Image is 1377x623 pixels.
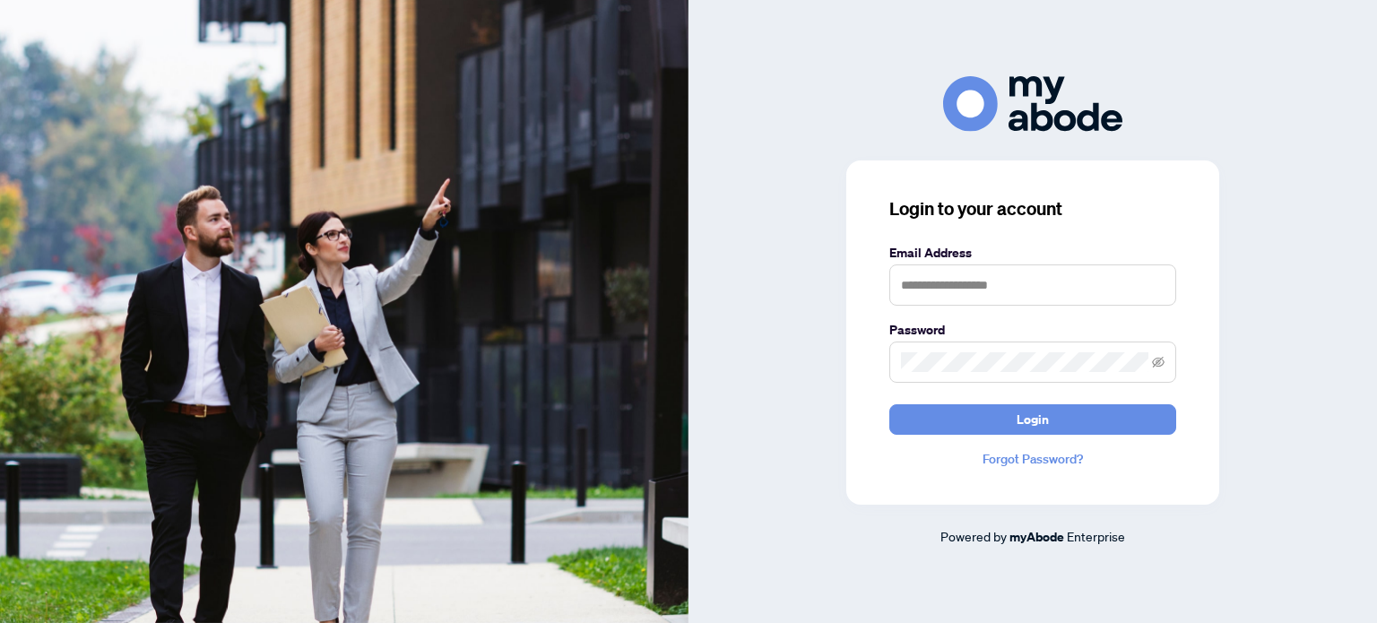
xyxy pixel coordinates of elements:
[889,196,1176,221] h3: Login to your account
[1017,405,1049,434] span: Login
[1152,356,1165,368] span: eye-invisible
[1009,527,1064,547] a: myAbode
[943,76,1122,131] img: ma-logo
[889,243,1176,263] label: Email Address
[889,449,1176,469] a: Forgot Password?
[940,528,1007,544] span: Powered by
[889,320,1176,340] label: Password
[1067,528,1125,544] span: Enterprise
[889,404,1176,435] button: Login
